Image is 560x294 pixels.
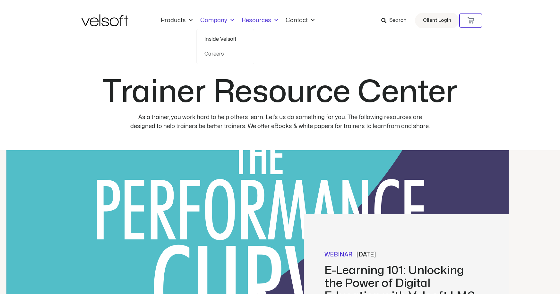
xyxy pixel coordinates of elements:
[356,250,376,259] span: [DATE]
[204,47,246,61] a: Careers
[196,29,254,64] ul: CompanyMenu Toggle
[81,14,128,26] img: Velsoft Training Materials
[389,16,407,25] span: Search
[157,17,318,24] nav: Menu
[415,13,459,28] a: Client Login
[238,17,282,24] a: ResourcesMenu Toggle
[103,77,457,108] h1: Trainer Resource Center
[204,32,246,47] a: Inside Velsoft
[157,17,196,24] a: ProductsMenu Toggle
[196,17,238,24] a: CompanyMenu Toggle
[423,16,451,25] span: Client Login
[324,250,352,259] a: Webinar
[381,15,411,26] a: Search
[282,17,318,24] a: ContactMenu Toggle
[127,113,433,131] div: As a trainer, you work hard to help others learn. Let’s us do something for you. The following re...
